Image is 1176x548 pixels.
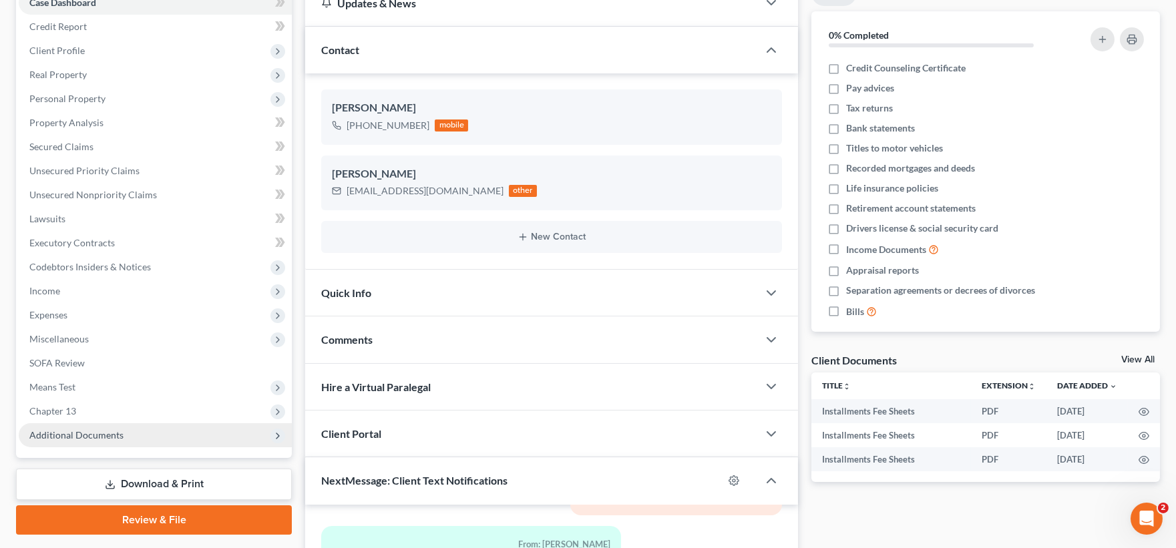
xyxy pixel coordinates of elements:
[846,264,919,277] span: Appraisal reports
[321,427,381,440] span: Client Portal
[29,405,76,417] span: Chapter 13
[19,231,292,255] a: Executory Contracts
[29,165,140,176] span: Unsecured Priority Claims
[16,469,292,500] a: Download & Print
[1109,382,1117,390] i: expand_more
[29,237,115,248] span: Executory Contracts
[29,309,67,320] span: Expenses
[29,333,89,344] span: Miscellaneous
[829,29,889,41] strong: 0% Completed
[846,243,926,256] span: Income Documents
[971,399,1046,423] td: PDF
[332,232,771,242] button: New Contact
[29,141,93,152] span: Secured Claims
[846,101,893,115] span: Tax returns
[846,162,975,175] span: Recorded mortgages and deeds
[811,399,971,423] td: Installments Fee Sheets
[29,93,106,104] span: Personal Property
[29,429,124,441] span: Additional Documents
[29,117,104,128] span: Property Analysis
[846,182,938,195] span: Life insurance policies
[822,380,851,390] a: Titleunfold_more
[982,380,1036,390] a: Extensionunfold_more
[1131,503,1163,535] iframe: Intercom live chat
[846,284,1035,297] span: Separation agreements or decrees of divorces
[1158,503,1169,513] span: 2
[846,81,894,95] span: Pay advices
[321,380,431,393] span: Hire a Virtual Paralegal
[846,305,864,318] span: Bills
[347,184,504,198] div: [EMAIL_ADDRESS][DOMAIN_NAME]
[29,189,157,200] span: Unsecured Nonpriority Claims
[19,111,292,135] a: Property Analysis
[29,381,75,392] span: Means Test
[321,333,373,346] span: Comments
[19,15,292,39] a: Credit Report
[811,423,971,447] td: Installments Fee Sheets
[332,100,771,116] div: [PERSON_NAME]
[846,202,976,215] span: Retirement account statements
[1046,399,1128,423] td: [DATE]
[846,121,915,135] span: Bank statements
[321,43,359,56] span: Contact
[321,286,371,299] span: Quick Info
[332,166,771,182] div: [PERSON_NAME]
[321,474,508,487] span: NextMessage: Client Text Notifications
[1057,380,1117,390] a: Date Added expand_more
[19,351,292,375] a: SOFA Review
[843,382,851,390] i: unfold_more
[29,69,87,80] span: Real Property
[19,159,292,183] a: Unsecured Priority Claims
[29,285,60,296] span: Income
[1046,423,1128,447] td: [DATE]
[509,185,537,197] div: other
[811,447,971,471] td: Installments Fee Sheets
[435,119,468,131] div: mobile
[846,61,966,75] span: Credit Counseling Certificate
[19,135,292,159] a: Secured Claims
[1046,447,1128,471] td: [DATE]
[29,261,151,272] span: Codebtors Insiders & Notices
[846,142,943,155] span: Titles to motor vehicles
[29,21,87,32] span: Credit Report
[1028,382,1036,390] i: unfold_more
[347,119,429,132] div: [PHONE_NUMBER]
[16,505,292,535] a: Review & File
[29,213,65,224] span: Lawsuits
[971,447,1046,471] td: PDF
[29,45,85,56] span: Client Profile
[811,353,897,367] div: Client Documents
[846,222,998,235] span: Drivers license & social security card
[19,207,292,231] a: Lawsuits
[19,183,292,207] a: Unsecured Nonpriority Claims
[1121,355,1155,364] a: View All
[29,357,85,368] span: SOFA Review
[971,423,1046,447] td: PDF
